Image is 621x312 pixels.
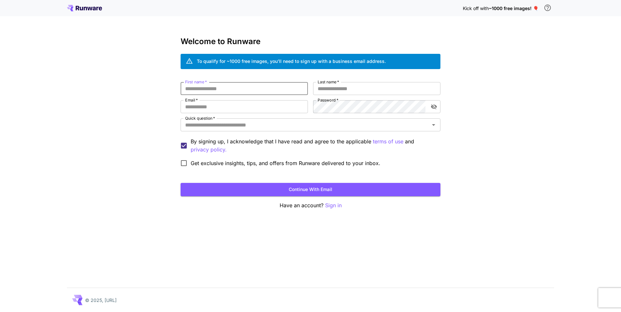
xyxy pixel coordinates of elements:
[185,79,207,85] label: First name
[181,201,440,210] p: Have an account?
[489,6,539,11] span: ~1000 free images! 🎈
[197,58,386,65] div: To qualify for ~1000 free images, you’ll need to sign up with a business email address.
[428,101,440,113] button: toggle password visibility
[373,138,403,146] p: terms of use
[318,79,339,85] label: Last name
[191,146,227,154] p: privacy policy.
[181,37,440,46] h3: Welcome to Runware
[429,120,438,129] button: Open
[85,297,117,304] p: © 2025, [URL]
[325,201,342,210] button: Sign in
[191,159,380,167] span: Get exclusive insights, tips, and offers from Runware delivered to your inbox.
[463,6,489,11] span: Kick off with
[373,138,403,146] button: By signing up, I acknowledge that I have read and agree to the applicable and privacy policy.
[185,97,198,103] label: Email
[191,138,435,154] p: By signing up, I acknowledge that I have read and agree to the applicable and
[181,183,440,196] button: Continue with email
[185,115,215,121] label: Quick question
[191,146,227,154] button: By signing up, I acknowledge that I have read and agree to the applicable terms of use and
[541,1,554,14] button: In order to qualify for free credit, you need to sign up with a business email address and click ...
[318,97,338,103] label: Password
